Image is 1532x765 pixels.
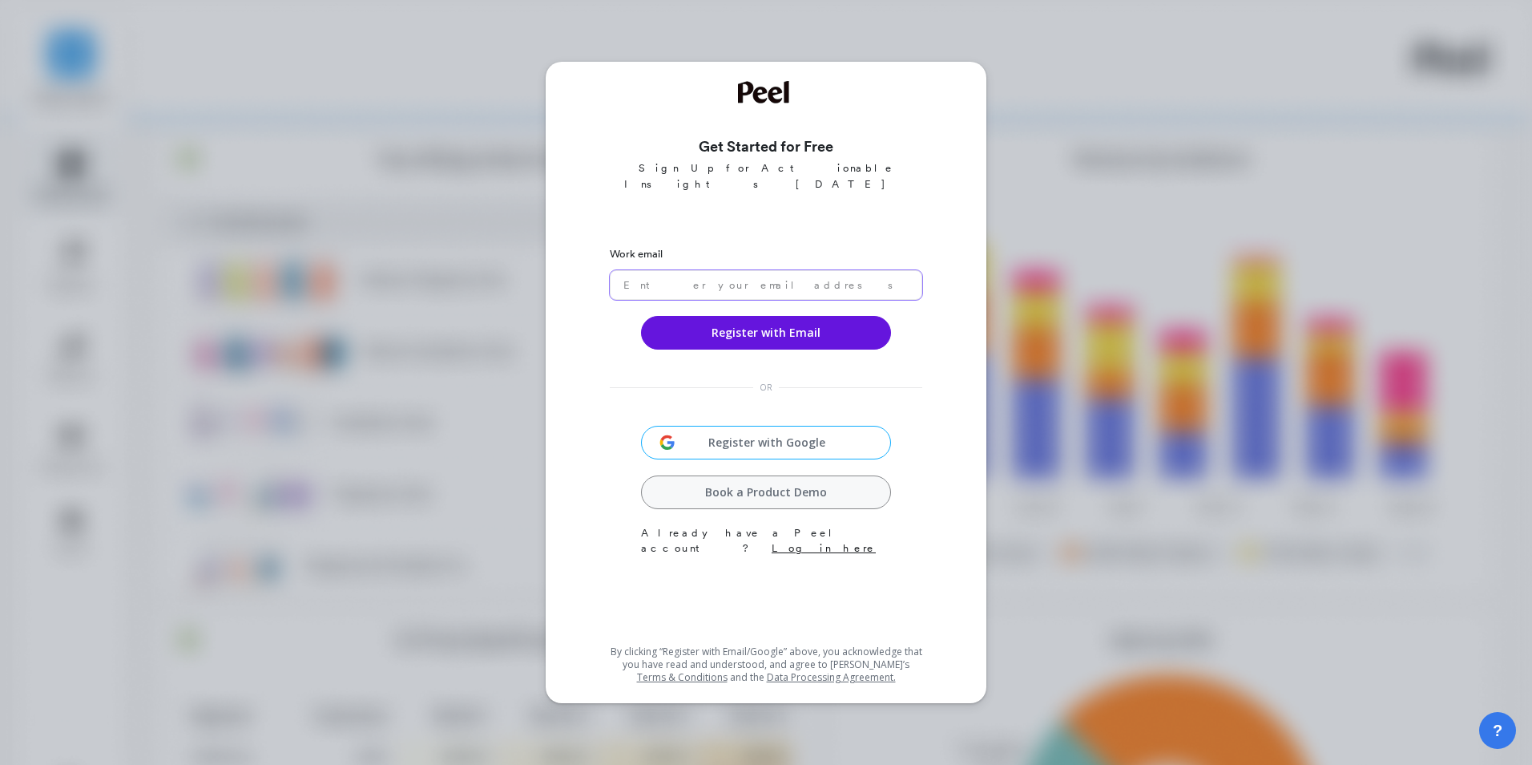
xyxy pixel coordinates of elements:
[738,81,794,103] img: Welcome to Peel
[772,542,876,554] a: Log in here
[1479,712,1516,749] button: ?
[610,246,922,262] label: Work email
[641,426,891,459] button: Register with Google
[610,646,922,684] p: By clicking “Register with Email/Google” above, you acknowledge that you have read and understood...
[679,435,854,451] span: Register with Google
[610,160,922,192] p: Sign Up for Actionable Insights [DATE]
[1493,719,1502,742] span: ?
[641,476,891,509] a: Book a Product Demo
[760,382,772,394] span: OR
[610,136,922,157] h3: Get Started for Free
[767,670,896,684] a: Data Processing Agreement.
[641,525,891,557] p: Already have a Peel account?
[655,431,679,455] img: svg+xml;base64,PHN2ZyB3aWR0aD0iMzIiIGhlaWdodD0iMzIiIHZpZXdCb3g9IjAgMCAzMiAzMiIgZmlsbD0ibm9uZSIgeG...
[610,270,922,300] input: Enter your email address
[641,316,891,350] button: Register with Email
[637,670,728,684] a: Terms & Conditions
